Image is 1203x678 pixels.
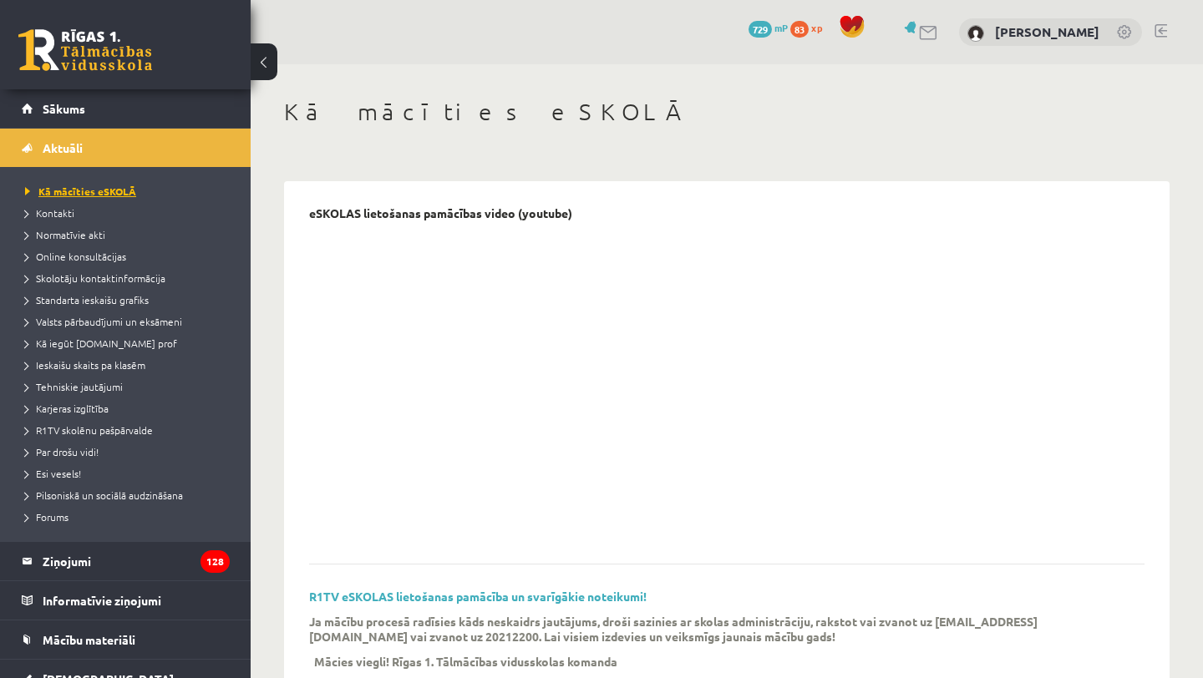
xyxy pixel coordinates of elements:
[25,227,234,242] a: Normatīvie akti
[25,250,126,263] span: Online konsultācijas
[25,380,123,393] span: Tehniskie jautājumi
[18,29,152,71] a: Rīgas 1. Tālmācības vidusskola
[314,654,389,669] p: Mācies viegli!
[22,620,230,659] a: Mācību materiāli
[790,21,809,38] span: 83
[25,444,234,459] a: Par drošu vidi!
[25,379,234,394] a: Tehniskie jautājumi
[25,358,145,372] span: Ieskaišu skaits pa klasēm
[309,206,572,220] p: eSKOLAS lietošanas pamācības video (youtube)
[25,488,234,503] a: Pilsoniskā un sociālā audzināšana
[25,422,234,438] a: R1TV skolēnu pašpārvalde
[25,293,149,306] span: Standarta ieskaišu grafiks
[309,589,647,604] a: R1TV eSKOLAS lietošanas pamācība un svarīgākie noteikumi!
[200,550,230,573] i: 128
[43,101,85,116] span: Sākums
[749,21,772,38] span: 729
[25,205,234,220] a: Kontakti
[25,314,234,329] a: Valsts pārbaudījumi un eksāmeni
[25,185,136,198] span: Kā mācīties eSKOLĀ
[43,581,230,620] legend: Informatīvie ziņojumi
[25,423,153,437] span: R1TV skolēnu pašpārvalde
[25,509,234,524] a: Forums
[309,614,1119,644] p: Ja mācību procesā radīsies kāds neskaidrs jautājums, droši sazinies ar skolas administrāciju, rak...
[22,581,230,620] a: Informatīvie ziņojumi
[25,228,105,241] span: Normatīvie akti
[25,315,182,328] span: Valsts pārbaudījumi un eksāmeni
[790,21,830,34] a: 83 xp
[43,140,83,155] span: Aktuāli
[25,271,165,285] span: Skolotāju kontaktinformācija
[22,542,230,580] a: Ziņojumi128
[22,129,230,167] a: Aktuāli
[25,357,234,372] a: Ieskaišu skaits pa klasēm
[392,654,617,669] p: Rīgas 1. Tālmācības vidusskolas komanda
[25,401,234,416] a: Karjeras izglītība
[25,445,99,458] span: Par drošu vidi!
[774,21,788,34] span: mP
[811,21,822,34] span: xp
[25,466,234,481] a: Esi vesels!
[995,23,1099,40] a: [PERSON_NAME]
[25,336,177,350] span: Kā iegūt [DOMAIN_NAME] prof
[25,336,234,351] a: Kā iegūt [DOMAIN_NAME] prof
[25,249,234,264] a: Online konsultācijas
[284,98,1170,126] h1: Kā mācīties eSKOLĀ
[25,467,81,480] span: Esi vesels!
[967,25,984,42] img: Aleksandra Gviļova
[43,542,230,580] legend: Ziņojumi
[749,21,788,34] a: 729 mP
[25,510,69,524] span: Forums
[25,206,74,220] span: Kontakti
[25,271,234,286] a: Skolotāju kontaktinformācija
[25,184,234,199] a: Kā mācīties eSKOLĀ
[22,89,230,128] a: Sākums
[25,488,183,502] span: Pilsoniskā un sociālā audzināšana
[43,632,135,647] span: Mācību materiāli
[25,402,109,415] span: Karjeras izglītība
[25,292,234,307] a: Standarta ieskaišu grafiks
